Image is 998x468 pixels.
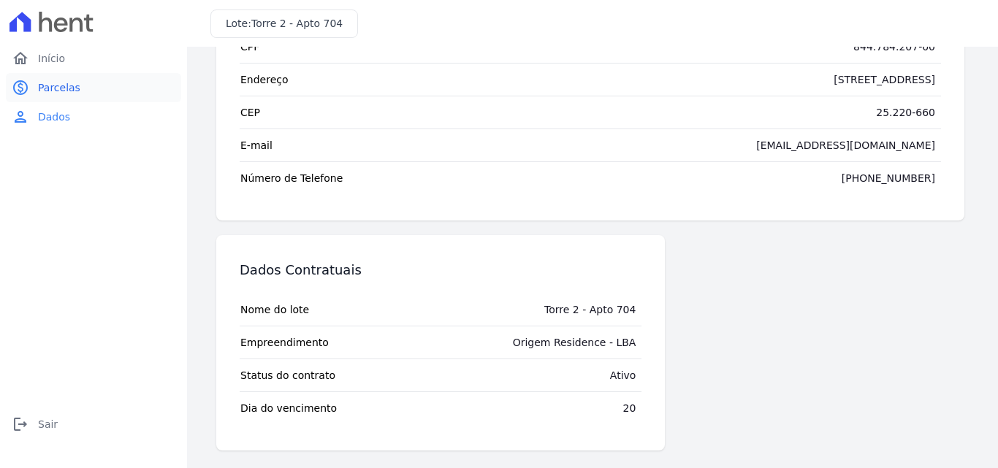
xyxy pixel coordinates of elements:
span: Parcelas [38,80,80,95]
span: Sair [38,417,58,431]
span: Início [38,51,65,66]
span: CEP [240,105,260,120]
span: Nome do lote [240,302,309,317]
span: Status do contrato [240,368,335,383]
span: Empreendimento [240,335,329,350]
span: CPF [240,39,259,54]
a: logoutSair [6,410,181,439]
a: paidParcelas [6,73,181,102]
i: home [12,50,29,67]
h3: Dados Contratuais [240,261,362,279]
span: Dados [38,110,70,124]
i: paid [12,79,29,96]
span: Dia do vencimento [240,401,337,415]
div: Origem Residence - LBA [513,335,636,350]
div: 25.220-660 [876,105,935,120]
div: Torre 2 - Apto 704 [544,302,636,317]
div: 20 [623,401,636,415]
a: homeInício [6,44,181,73]
span: Endereço [240,72,289,87]
div: [PHONE_NUMBER] [842,171,935,185]
div: [EMAIL_ADDRESS][DOMAIN_NAME] [756,138,935,153]
i: logout [12,415,29,433]
span: E-mail [240,138,273,153]
span: Número de Telefone [240,171,343,185]
h3: Lote: [226,16,343,31]
div: Ativo [610,368,636,383]
i: person [12,108,29,126]
div: 844.784.207-00 [853,39,935,54]
span: Torre 2 - Apto 704 [251,18,343,29]
div: [STREET_ADDRESS] [834,72,935,87]
a: personDados [6,102,181,131]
